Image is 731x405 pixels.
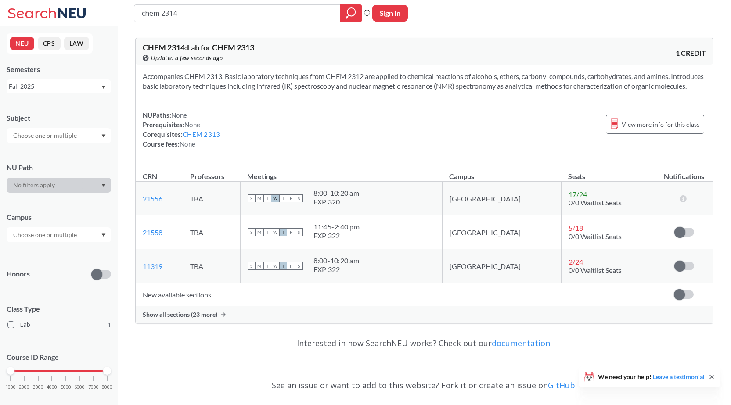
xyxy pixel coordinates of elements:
span: 6000 [74,385,85,390]
td: [GEOGRAPHIC_DATA] [442,215,561,249]
div: Campus [7,212,111,222]
span: 1000 [5,385,16,390]
span: S [295,228,303,236]
div: Subject [7,113,111,123]
th: Professors [183,163,241,182]
span: 3000 [33,385,43,390]
span: T [263,228,271,236]
svg: Dropdown arrow [101,233,106,237]
span: W [271,228,279,236]
span: 8000 [102,385,112,390]
span: None [180,140,195,148]
span: S [248,194,256,202]
div: NUPaths: Prerequisites: Corequisites: Course fees: [143,110,220,149]
span: 0/0 Waitlist Seats [569,198,622,207]
span: Updated a few seconds ago [151,53,223,63]
div: See an issue or want to add to this website? Fork it or create an issue on . [135,373,713,398]
td: TBA [183,182,241,215]
span: T [279,228,287,236]
span: 1 CREDIT [676,48,706,58]
span: W [271,194,279,202]
button: NEU [10,37,34,50]
span: T [263,262,271,270]
a: CHEM 2313 [183,130,220,138]
span: S [295,262,303,270]
span: 2 / 24 [569,258,583,266]
span: T [279,194,287,202]
div: Fall 2025 [9,82,101,91]
span: F [287,194,295,202]
span: S [295,194,303,202]
span: 4000 [47,385,57,390]
span: CHEM 2314 : Lab for CHEM 2313 [143,43,254,52]
span: 0/0 Waitlist Seats [569,232,622,240]
td: TBA [183,215,241,249]
p: Course ID Range [7,352,111,362]
span: Show all sections (23 more) [143,311,217,319]
span: 5000 [61,385,71,390]
span: Class Type [7,304,111,314]
span: M [256,228,263,236]
a: 21556 [143,194,162,203]
th: Seats [561,163,655,182]
input: Choose one or multiple [9,130,83,141]
div: Dropdown arrow [7,227,111,242]
button: CPS [38,37,61,50]
button: Sign In [372,5,408,22]
label: Lab [7,319,111,330]
a: GitHub [548,380,575,391]
svg: Dropdown arrow [101,134,106,138]
svg: magnifying glass [346,7,356,19]
div: magnifying glass [340,4,362,22]
a: 11319 [143,262,162,270]
span: S [248,228,256,236]
a: 21558 [143,228,162,237]
span: 5 / 18 [569,224,583,232]
input: Choose one or multiple [9,229,83,240]
td: [GEOGRAPHIC_DATA] [442,249,561,283]
span: We need your help! [598,374,705,380]
div: 8:00 - 10:20 am [313,189,359,197]
span: 17 / 24 [569,190,587,198]
div: EXP 322 [313,265,359,274]
svg: Dropdown arrow [101,184,106,187]
td: [GEOGRAPHIC_DATA] [442,182,561,215]
span: F [287,262,295,270]
span: 0/0 Waitlist Seats [569,266,622,274]
span: F [287,228,295,236]
div: Interested in how SearchNEU works? Check out our [135,330,713,356]
th: Notifications [655,163,713,182]
button: LAW [64,37,89,50]
th: Meetings [240,163,442,182]
svg: Dropdown arrow [101,86,106,89]
td: TBA [183,249,241,283]
span: M [256,194,263,202]
span: T [279,262,287,270]
p: Honors [7,269,30,279]
span: T [263,194,271,202]
section: Accompanies CHEM 2313. Basic laboratory techniques from CHEM 2312 are applied to chemical reactio... [143,72,706,91]
div: 11:45 - 2:40 pm [313,222,360,231]
span: 7000 [88,385,99,390]
span: W [271,262,279,270]
span: M [256,262,263,270]
span: View more info for this class [622,119,699,130]
div: EXP 320 [313,197,359,206]
div: NU Path [7,163,111,172]
span: None [184,121,200,129]
div: EXP 322 [313,231,360,240]
div: Semesters [7,65,111,74]
div: Fall 2025Dropdown arrow [7,79,111,93]
th: Campus [442,163,561,182]
div: CRN [143,172,157,181]
div: 8:00 - 10:20 am [313,256,359,265]
span: 1 [108,320,111,330]
a: documentation! [492,338,552,348]
span: None [171,111,187,119]
a: Leave a testimonial [653,373,705,380]
div: Show all sections (23 more) [136,306,713,323]
div: Dropdown arrow [7,178,111,193]
span: 2000 [19,385,29,390]
input: Class, professor, course number, "phrase" [141,6,334,21]
td: New available sections [136,283,655,306]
